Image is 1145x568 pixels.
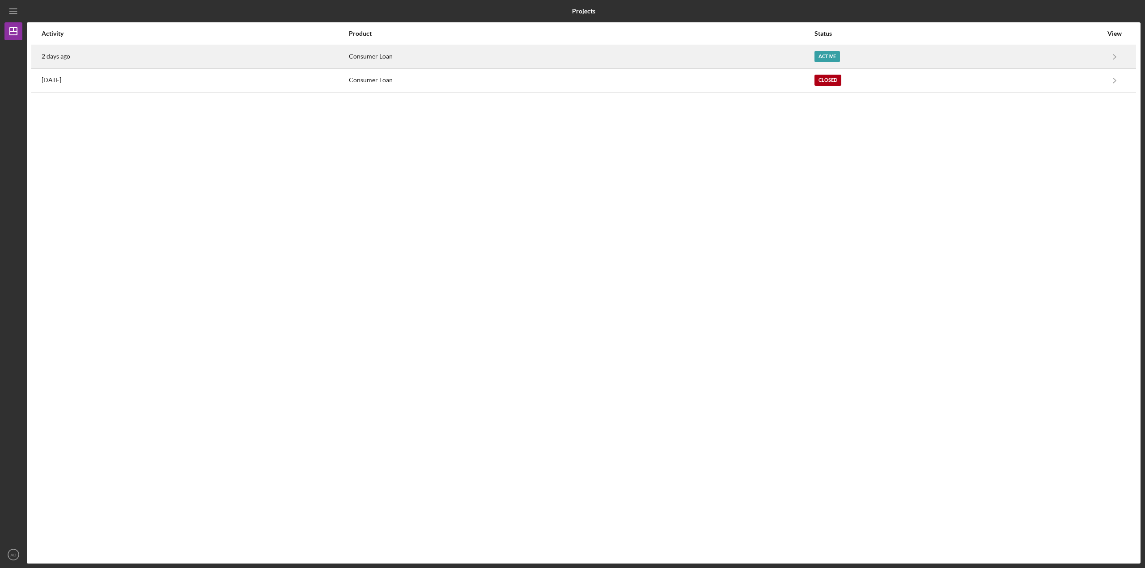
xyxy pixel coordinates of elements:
[42,76,61,84] time: 2024-10-23 15:40
[349,30,814,37] div: Product
[814,75,841,86] div: Closed
[814,51,840,62] div: Active
[4,546,22,564] button: AD
[349,46,814,68] div: Consumer Loan
[572,8,595,15] b: Projects
[349,69,814,92] div: Consumer Loan
[10,552,16,557] text: AD
[1103,30,1126,37] div: View
[42,30,348,37] div: Activity
[814,30,1103,37] div: Status
[42,53,70,60] time: 2025-10-07 18:23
